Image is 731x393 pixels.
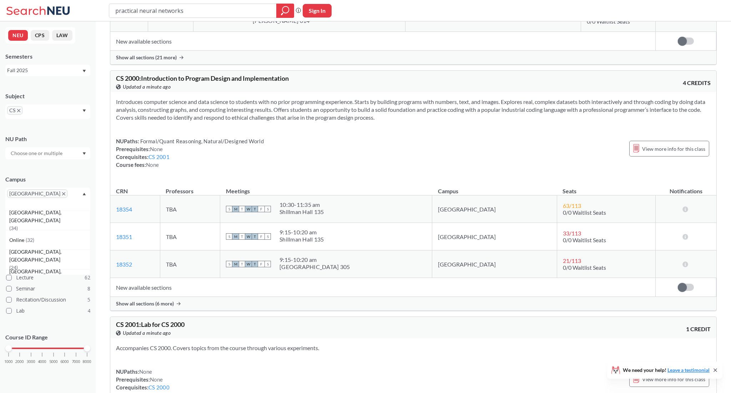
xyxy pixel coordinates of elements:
[116,54,177,61] span: Show all sections (21 more)
[31,30,49,41] button: CPS
[5,53,90,60] div: Semesters
[150,376,163,383] span: None
[27,360,35,364] span: 3000
[8,30,28,41] button: NEU
[279,201,324,208] div: 10:30 - 11:35 am
[5,92,90,100] div: Subject
[226,261,232,267] span: S
[563,237,606,243] span: 0/0 Waitlist Seats
[667,367,710,373] a: Leave a testimonial
[245,206,252,212] span: W
[87,285,90,293] span: 8
[276,4,294,18] div: magnifying glass
[160,180,220,195] th: Professors
[656,180,716,195] th: Notifications
[116,137,264,169] div: NUPaths: Prerequisites: Corequisites: Course fees:
[9,225,18,231] span: ( 34 )
[5,333,90,342] p: Course ID Range
[686,325,711,333] span: 1 CREDIT
[139,368,152,375] span: None
[148,154,170,160] a: CS 2001
[279,236,324,243] div: Shillman Hall 135
[642,375,705,384] span: View more info for this class
[160,223,220,250] td: TBA
[279,208,324,215] div: Shillman Hall 135
[110,32,656,51] td: New available sections
[642,144,705,153] span: View more info for this class
[5,147,90,159] div: Dropdown arrow
[563,202,581,209] span: 63 / 113
[160,195,220,223] td: TBA
[116,300,174,307] span: Show all sections (6 more)
[38,360,46,364] span: 4000
[432,250,557,278] td: [GEOGRAPHIC_DATA]
[60,360,69,364] span: 6000
[110,51,716,64] div: Show all sections (21 more)
[83,360,91,364] span: 8000
[232,206,239,212] span: M
[82,70,86,73] svg: Dropdown arrow
[279,263,350,270] div: [GEOGRAPHIC_DATA] 305
[4,360,13,364] span: 1000
[281,6,289,16] svg: magnifying glass
[115,5,271,17] input: Class, professor, course number, "phrase"
[49,360,58,364] span: 5000
[252,206,258,212] span: T
[563,264,606,271] span: 0/0 Waitlist Seats
[82,109,86,112] svg: Dropdown arrow
[5,175,90,183] div: Campus
[623,368,710,373] span: We need your help!
[87,307,90,315] span: 4
[72,360,80,364] span: 7000
[116,74,289,82] span: CS 2000 : Introduction to Program Design and Implementation
[52,30,72,41] button: LAW
[563,257,581,264] span: 21 / 113
[6,273,90,282] label: Lecture
[9,268,90,283] span: [GEOGRAPHIC_DATA], [GEOGRAPHIC_DATA]
[139,138,264,144] span: Formal/Quant Reasoning, Natural/Designed World
[303,4,332,18] button: Sign In
[116,320,185,328] span: CS 2001 : Lab for CS 2000
[116,187,128,195] div: CRN
[232,233,239,240] span: M
[9,236,26,244] span: Online
[116,98,711,121] section: Introduces computer science and data science to students with no prior programming experience. St...
[563,209,606,216] span: 0/0 Waitlist Seats
[557,180,655,195] th: Seats
[5,188,90,210] div: [GEOGRAPHIC_DATA]X to remove pillDropdown arrow[GEOGRAPHIC_DATA], [GEOGRAPHIC_DATA](34)Online(32)...
[146,161,159,168] span: None
[264,206,271,212] span: S
[6,284,90,293] label: Seminar
[239,261,245,267] span: T
[116,206,132,213] a: 18354
[116,233,132,240] a: 18351
[432,195,557,223] td: [GEOGRAPHIC_DATA]
[123,83,171,91] span: Updated a minute ago
[148,384,170,390] a: CS 2000
[150,146,163,152] span: None
[264,261,271,267] span: S
[432,180,557,195] th: Campus
[7,106,22,115] span: CSX to remove pill
[123,329,171,337] span: Updated a minute ago
[9,209,90,224] span: [GEOGRAPHIC_DATA], [GEOGRAPHIC_DATA]
[7,189,67,198] span: [GEOGRAPHIC_DATA]X to remove pill
[110,278,656,297] td: New available sections
[17,109,20,112] svg: X to remove pill
[563,230,581,237] span: 33 / 113
[87,296,90,304] span: 5
[226,233,232,240] span: S
[245,261,252,267] span: W
[279,229,324,236] div: 9:15 - 10:20 am
[252,261,258,267] span: T
[82,193,86,195] svg: Dropdown arrow
[7,66,82,74] div: Fall 2025
[62,192,65,195] svg: X to remove pill
[5,135,90,143] div: NU Path
[110,297,716,310] div: Show all sections (6 more)
[252,233,258,240] span: T
[220,180,432,195] th: Meetings
[258,206,264,212] span: F
[264,233,271,240] span: S
[85,274,90,282] span: 62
